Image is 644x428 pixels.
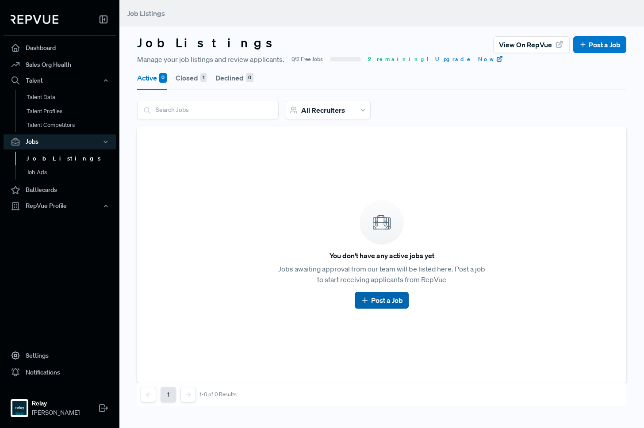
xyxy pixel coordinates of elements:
[159,73,167,83] div: 0
[573,36,626,53] button: Post a Job
[15,165,128,180] a: Job Ads
[12,401,27,415] img: Relay
[137,35,280,50] h3: Job Listings
[579,39,621,50] a: Post a Job
[4,364,116,381] a: Notifications
[435,55,503,63] a: Upgrade Now
[215,65,253,90] button: Declined 0
[368,55,428,63] span: 2 remaining!
[499,39,552,50] span: View on RepVue
[137,65,167,90] button: Active 0
[276,264,487,285] p: Jobs awaiting approval from our team will be listed here. Post a job to start receiving applicant...
[4,182,116,199] a: Battlecards
[15,118,128,132] a: Talent Competitors
[291,55,323,63] span: 0/2 Free Jobs
[141,387,156,402] button: Previous
[180,387,196,402] button: Next
[15,152,128,166] a: Job Listings
[15,90,128,104] a: Talent Data
[246,73,253,83] div: 0
[493,36,570,53] button: View on RepVue
[4,199,116,214] button: RepVue Profile
[330,252,434,260] h6: You don't have any active jobs yet
[138,101,278,118] input: Search Jobs
[4,388,116,421] a: RelayRelay[PERSON_NAME]
[176,65,207,90] button: Closed 1
[11,15,58,24] img: RepVue
[4,347,116,364] a: Settings
[200,73,207,83] div: 1
[4,134,116,149] button: Jobs
[161,387,176,402] button: 1
[360,295,402,306] a: Post a Job
[4,39,116,56] a: Dashboard
[141,387,237,402] nav: pagination
[355,292,408,309] button: Post a Job
[301,106,345,115] span: All Recruiters
[32,399,80,408] strong: Relay
[199,391,237,397] div: 1-0 of 0 Results
[4,73,116,88] button: Talent
[127,9,165,18] span: Job Listings
[4,56,116,73] a: Sales Org Health
[15,104,128,118] a: Talent Profiles
[32,408,80,417] span: [PERSON_NAME]
[137,54,284,65] span: Manage your job listings and review applicants.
